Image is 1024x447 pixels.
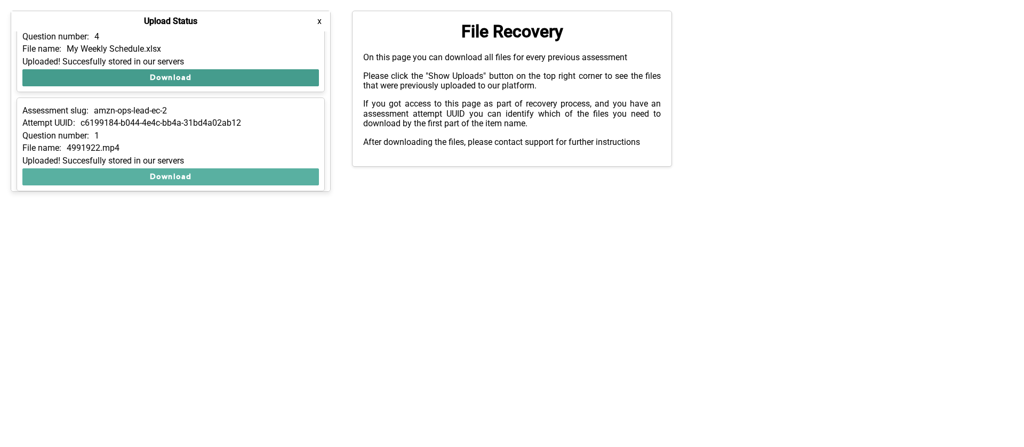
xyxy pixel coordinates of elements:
p: 1 [94,131,99,141]
div: Uploaded! Succesfully stored in our servers [22,57,319,67]
p: On this page you can download all files for every previous assessment [363,53,661,62]
button: x [314,16,325,27]
p: Question number: [22,131,89,141]
button: Download [22,168,319,185]
div: Uploaded! Succesfully stored in our servers [22,156,319,166]
h4: Upload Status [144,17,197,26]
p: File name: [22,44,61,54]
p: Attempt UUID: [22,118,75,128]
h1: File Recovery [363,22,661,42]
p: 4991922.mp4 [67,143,119,153]
p: amzn-ops-lead-ec-2 [94,106,167,116]
p: If you got access to this page as part of recovery process, and you have an assessment attempt UU... [363,99,661,128]
p: Please click the "Show Uploads" button on the top right corner to see the files that were previou... [363,71,661,91]
p: After downloading the files, please contact support for further instructions [363,137,661,147]
p: Assessment slug: [22,106,89,116]
p: c6199184-b044-4e4c-bb4a-31bd4a02ab12 [81,118,241,128]
p: File name: [22,143,61,153]
p: My Weekly Schedule.xlsx [67,44,161,54]
p: Question number: [22,32,89,42]
p: 4 [94,32,99,42]
button: Show Uploads [11,11,105,28]
button: Download [22,69,319,86]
